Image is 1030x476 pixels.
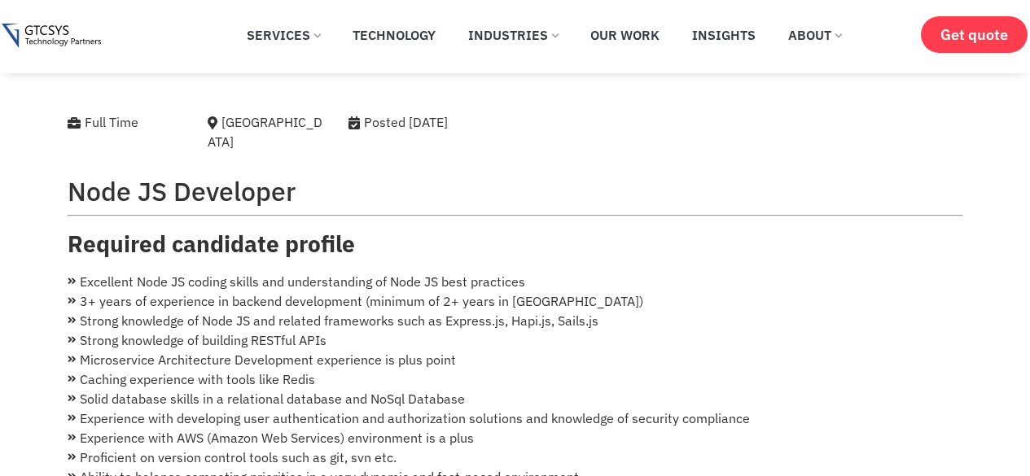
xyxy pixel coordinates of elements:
li: 3+ years of experience in backend development (minimum of 2+ years in [GEOGRAPHIC_DATA]) [68,291,963,311]
span: Get quote [940,26,1008,43]
li: Experience with AWS (Amazon Web Services) environment is a plus [68,428,963,448]
a: Insights [680,17,768,53]
div: Posted [DATE] [348,112,535,132]
li: Caching experience with tools like Redis [68,369,963,389]
h2: Node JS Developer [68,176,963,207]
li: Solid database skills in a relational database and NoSql Database [68,389,963,408]
a: Services [234,17,332,53]
li: Microservice Architecture Development experience is plus point [68,350,963,369]
a: About [776,17,853,53]
img: Gtcsys logo [2,24,100,49]
strong: Required candidate profile [68,229,355,259]
div: Full Time [68,112,184,132]
a: Our Work [578,17,672,53]
li: Proficient on version control tools such as git, svn etc. [68,448,963,467]
li: Excellent Node JS coding skills and understanding of Node JS best practices [68,272,963,291]
a: Technology [340,17,448,53]
li: Experience with developing user authentication and authorization solutions and knowledge of secur... [68,408,963,428]
a: Industries [456,17,570,53]
li: Strong knowledge of building RESTful APIs [68,330,963,350]
div: [GEOGRAPHIC_DATA] [208,112,324,151]
li: Strong knowledge of Node JS and related frameworks such as Express.js, Hapi.js, Sails.js [68,311,963,330]
a: Get quote [921,16,1028,53]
